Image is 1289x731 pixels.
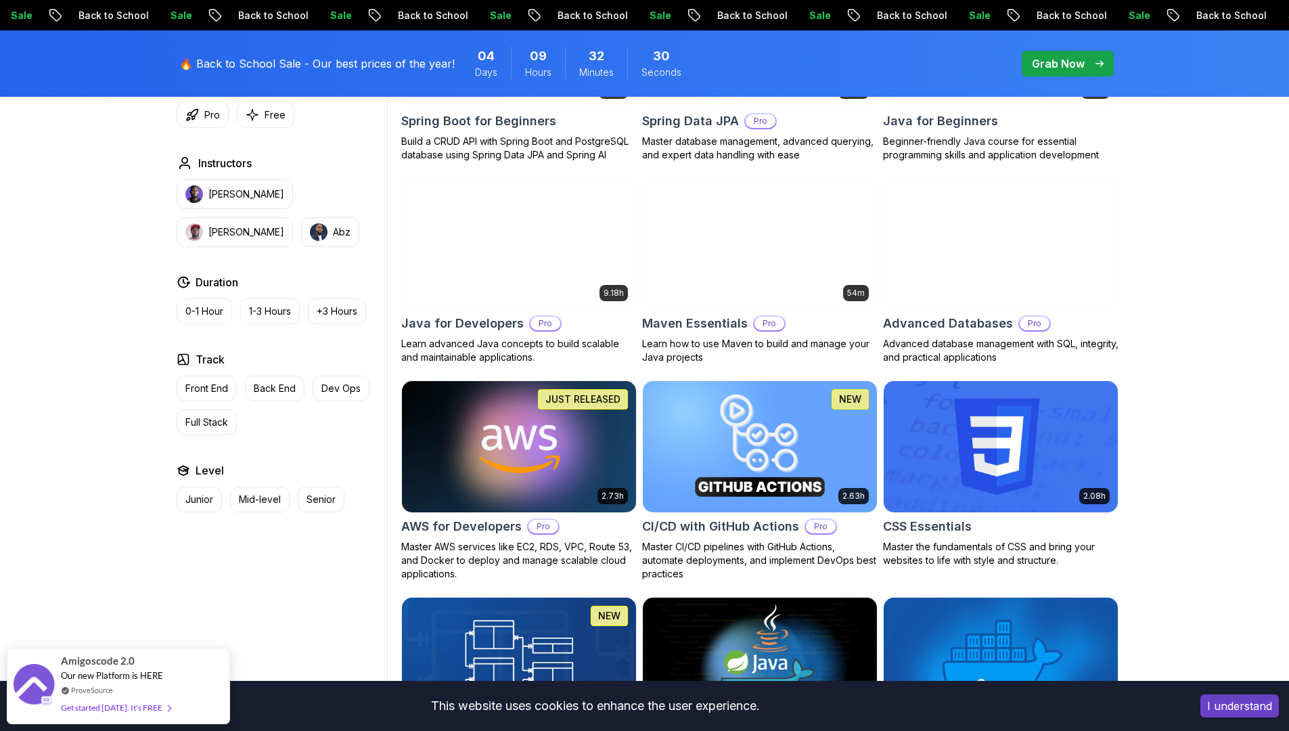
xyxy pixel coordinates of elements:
[530,47,547,66] span: 9 Hours
[530,317,560,330] p: Pro
[185,416,228,429] p: Full Stack
[478,47,495,66] span: 4 Days
[177,179,293,209] button: instructor img[PERSON_NAME]
[310,223,327,241] img: instructor img
[401,380,637,581] a: AWS for Developers card2.73hJUST RELEASEDAWS for DevelopersProMaster AWS services like EC2, RDS, ...
[883,314,1013,333] h2: Advanced Databases
[883,540,1118,567] p: Master the fundamentals of CSS and bring your websites to life with style and structure.
[643,381,877,512] img: CI/CD with GitHub Actions card
[401,540,637,581] p: Master AWS services like EC2, RDS, VPC, Route 53, and Docker to deploy and manage scalable cloud ...
[883,178,1118,365] a: Advanced Databases cardAdvanced DatabasesProAdvanced database management with SQL, integrity, and...
[61,700,171,715] div: Get started [DATE]. It's FREE
[240,298,300,324] button: 1-3 Hours
[177,217,293,247] button: instructor img[PERSON_NAME]
[196,462,224,479] h2: Level
[642,380,878,581] a: CI/CD with GitHub Actions card2.63hNEWCI/CD with GitHub ActionsProMaster CI/CD pipelines with Git...
[642,112,739,131] h2: Spring Data JPA
[598,609,620,623] p: NEW
[177,409,237,435] button: Full Stack
[528,520,558,533] p: Pro
[249,305,291,318] p: 1-3 Hours
[149,9,192,22] p: Sale
[579,66,614,79] span: Minutes
[230,487,290,512] button: Mid-level
[301,217,359,247] button: instructor imgAbz
[1200,694,1279,717] button: Accept cookies
[401,337,637,364] p: Learn advanced Java concepts to build scalable and maintainable applications.
[196,351,225,368] h2: Track
[589,47,604,66] span: 32 Minutes
[254,382,296,395] p: Back End
[401,135,637,162] p: Build a CRUD API with Spring Boot and PostgreSQL database using Spring Data JPA and Spring AI
[604,288,624,298] p: 9.18h
[401,314,524,333] h2: Java for Developers
[883,112,998,131] h2: Java for Beginners
[884,381,1118,512] img: CSS Essentials card
[643,179,877,310] img: Maven Essentials card
[396,175,641,313] img: Java for Developers card
[842,491,865,502] p: 2.63h
[402,381,636,512] img: AWS for Developers card
[198,155,252,171] h2: Instructors
[185,305,223,318] p: 0-1 Hour
[884,598,1118,729] img: Docker For Professionals card
[298,487,344,512] button: Senior
[401,178,637,365] a: Java for Developers card9.18hJava for DevelopersProLearn advanced Java concepts to build scalable...
[237,102,294,128] button: Free
[177,376,237,401] button: Front End
[10,691,1180,721] div: This website uses cookies to enhance the user experience.
[308,298,366,324] button: +3 Hours
[402,598,636,729] img: Database Design & Implementation card
[642,178,878,365] a: Maven Essentials card54mMaven EssentialsProLearn how to use Maven to build and manage your Java p...
[839,393,861,406] p: NEW
[642,517,799,536] h2: CI/CD with GitHub Actions
[883,135,1118,162] p: Beginner-friendly Java course for essential programming skills and application development
[1083,491,1106,502] p: 2.08h
[746,114,775,128] p: Pro
[61,653,135,669] span: Amigoscode 2.0
[245,376,304,401] button: Back End
[309,9,352,22] p: Sale
[653,47,670,66] span: 30 Seconds
[536,9,628,22] p: Back to School
[185,493,213,506] p: Junior
[883,517,972,536] h2: CSS Essentials
[884,179,1118,310] img: Advanced Databases card
[855,9,947,22] p: Back to School
[1032,56,1085,72] p: Grab Now
[754,317,784,330] p: Pro
[696,9,788,22] p: Back to School
[788,9,831,22] p: Sale
[14,664,54,708] img: provesource social proof notification image
[307,493,336,506] p: Senior
[317,305,357,318] p: +3 Hours
[847,288,865,298] p: 54m
[401,112,556,131] h2: Spring Boot for Beginners
[475,66,497,79] span: Days
[883,380,1118,567] a: CSS Essentials card2.08hCSS EssentialsMaster the fundamentals of CSS and bring your websites to l...
[313,376,369,401] button: Dev Ops
[1015,9,1107,22] p: Back to School
[643,598,877,729] img: Docker for Java Developers card
[1107,9,1150,22] p: Sale
[468,9,512,22] p: Sale
[185,382,228,395] p: Front End
[333,225,350,239] p: Abz
[1175,9,1267,22] p: Back to School
[806,520,836,533] p: Pro
[642,314,748,333] h2: Maven Essentials
[61,670,163,681] span: Our new Platform is HERE
[217,9,309,22] p: Back to School
[177,487,222,512] button: Junior
[208,225,284,239] p: [PERSON_NAME]
[57,9,149,22] p: Back to School
[602,491,624,502] p: 2.73h
[628,9,671,22] p: Sale
[545,393,620,406] p: JUST RELEASED
[185,185,203,203] img: instructor img
[883,337,1118,364] p: Advanced database management with SQL, integrity, and practical applications
[376,9,468,22] p: Back to School
[1020,317,1049,330] p: Pro
[196,274,238,290] h2: Duration
[239,493,281,506] p: Mid-level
